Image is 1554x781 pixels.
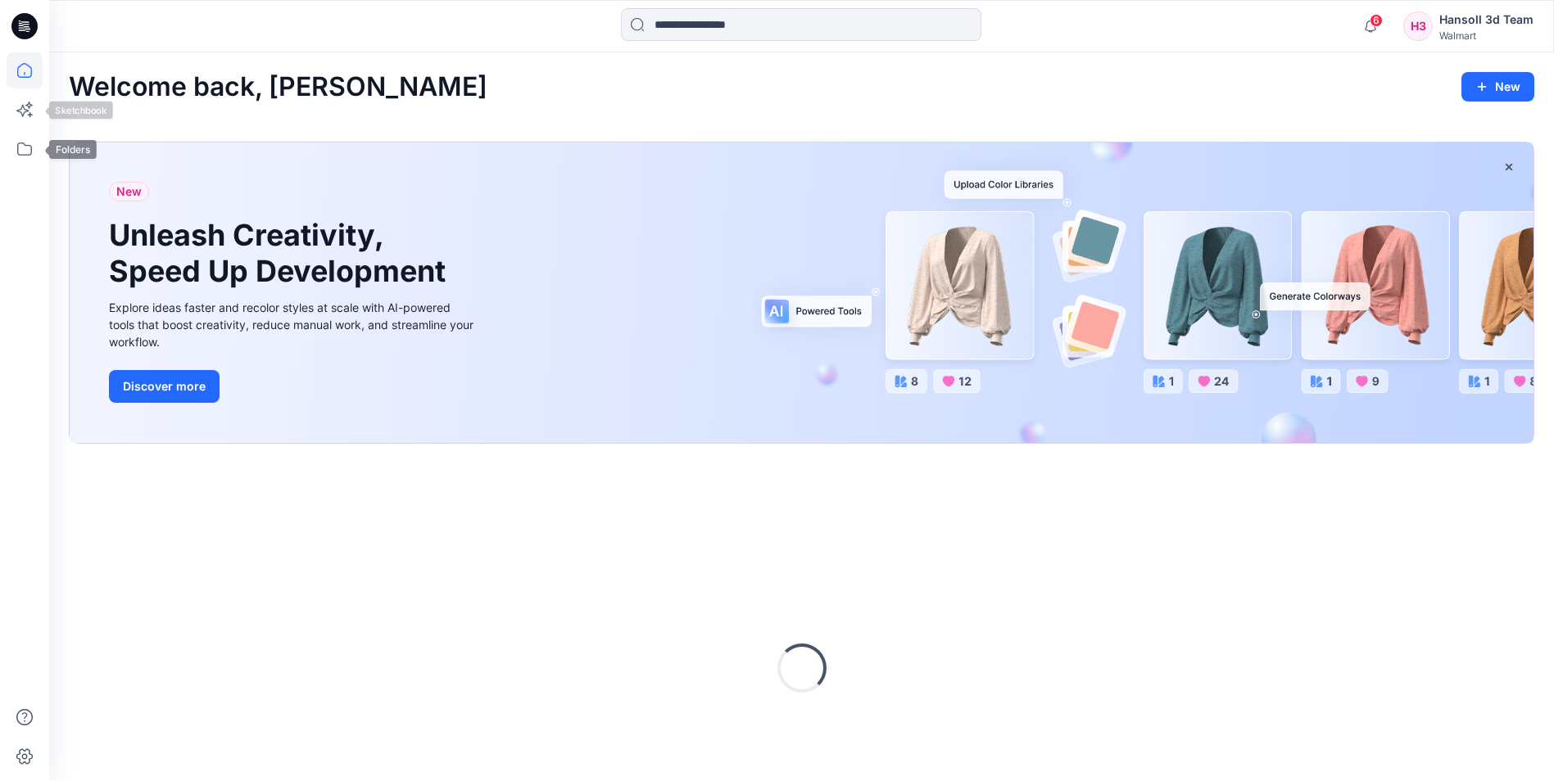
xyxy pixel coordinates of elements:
[109,299,478,350] div: Explore ideas faster and recolor styles at scale with AI-powered tools that boost creativity, red...
[1439,10,1534,29] div: Hansoll 3d Team
[1461,72,1534,102] button: New
[69,72,487,102] h2: Welcome back, [PERSON_NAME]
[109,218,453,288] h1: Unleash Creativity, Speed Up Development
[109,370,220,403] button: Discover more
[109,370,478,403] a: Discover more
[1403,11,1433,41] div: H3
[1439,29,1534,42] div: Walmart
[1370,14,1383,27] span: 6
[116,182,142,201] span: New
